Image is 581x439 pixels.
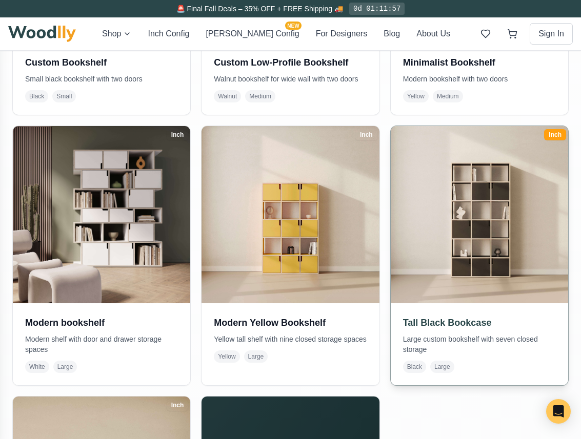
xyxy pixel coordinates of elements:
[403,316,556,330] h3: Tall Black Bookcase
[148,28,189,40] button: Inch Config
[403,55,556,70] h3: Minimalist Bookshelf
[206,28,299,40] button: [PERSON_NAME] ConfigNEW
[102,28,131,40] button: Shop
[25,361,49,373] span: White
[13,126,190,303] img: Modern bookshelf
[403,361,426,373] span: Black
[53,361,77,373] span: Large
[167,400,189,411] div: Inch
[52,90,76,102] span: Small
[403,334,556,354] p: Large custom bookshelf with seven closed storage
[167,129,189,140] div: Inch
[214,90,241,102] span: Walnut
[403,74,556,84] p: Modern bookshelf with two doors
[349,3,405,15] div: 0d 01:11:57
[316,28,367,40] button: For Designers
[244,350,268,363] span: Large
[214,55,367,70] h3: Custom Low-Profile Bookshelf
[214,74,367,84] p: Walnut bookshelf for wide wall with two doors
[25,55,178,70] h3: Custom Bookshelf
[214,350,239,363] span: Yellow
[176,5,343,13] span: 🚨 Final Fall Deals – 35% OFF + FREE Shipping 🚚
[25,74,178,84] p: Small black bookshelf with two doors
[214,316,367,330] h3: Modern Yellow Bookshelf
[384,28,400,40] button: Blog
[430,361,454,373] span: Large
[546,399,571,424] div: Open Intercom Messenger
[245,90,275,102] span: Medium
[355,129,377,140] div: Inch
[202,126,379,303] img: Modern Yellow Bookshelf
[214,334,367,344] p: Yellow tall shelf with nine closed storage spaces
[25,316,178,330] h3: Modern bookshelf
[530,23,573,45] button: Sign In
[416,28,450,40] button: About Us
[386,121,573,308] img: Tall Black Bookcase
[544,129,566,140] div: Inch
[433,90,463,102] span: Medium
[285,22,301,30] span: NEW
[403,90,429,102] span: Yellow
[8,26,76,42] img: Woodlly
[25,334,178,354] p: Modern shelf with door and drawer storage spaces
[25,90,48,102] span: Black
